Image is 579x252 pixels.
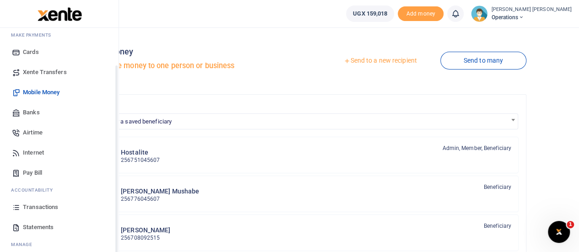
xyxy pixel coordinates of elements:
[342,5,398,22] li: Wallet ballance
[548,221,570,243] iframe: Intercom live chat
[121,156,160,165] p: 256751045607
[121,149,160,156] h6: Hostalite
[398,6,444,21] li: Toup your wallet
[92,118,172,125] span: Search for a saved beneficiary
[121,234,170,242] p: 256708092515
[320,53,440,69] a: Send to a new recipient
[88,114,518,128] span: Search for a saved beneficiary
[121,195,199,204] p: 256776045607
[471,5,487,22] img: profile-user
[80,47,299,57] h4: Mobile Money
[442,144,511,152] span: Admin, Member, Beneficiary
[346,5,394,22] a: UGX 159,018
[398,10,444,16] a: Add money
[121,188,199,195] h6: [PERSON_NAME] Mushabe
[88,214,519,251] a: JT [PERSON_NAME] 256708092515 Beneficiary
[471,5,572,22] a: profile-user [PERSON_NAME] [PERSON_NAME] Operations
[484,183,511,191] span: Beneficiary
[567,221,574,228] span: 1
[38,7,82,21] img: logo-large
[88,137,519,173] a: H Hostalite 256751045607 Admin, Member, Beneficiary
[484,222,511,230] span: Beneficiary
[440,52,526,70] a: Send to many
[37,10,82,17] a: logo-small logo-large logo-large
[87,113,518,129] span: Search for a saved beneficiary
[353,9,387,18] span: UGX 159,018
[80,61,299,70] h5: Send mobile money to one person or business
[491,6,572,14] small: [PERSON_NAME] [PERSON_NAME]
[398,6,444,21] span: Add money
[491,13,572,21] span: Operations
[121,226,170,234] h6: [PERSON_NAME]
[88,176,519,212] a: DM [PERSON_NAME] Mushabe 256776045607 Beneficiary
